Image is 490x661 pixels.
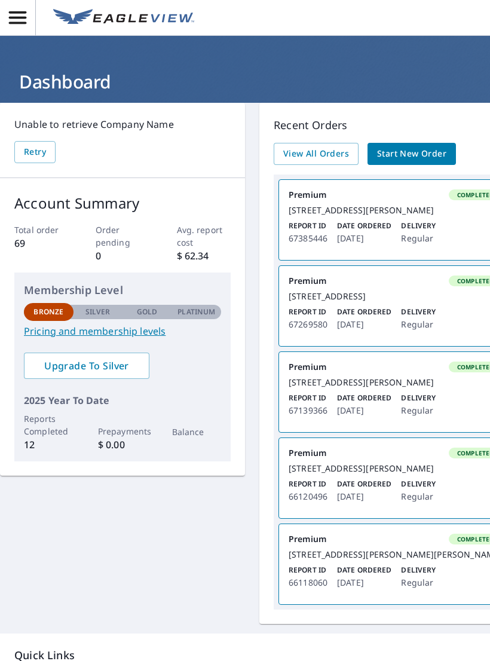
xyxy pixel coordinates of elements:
p: Unable to retrieve Company Name [14,117,231,131]
span: Upgrade To Silver [33,359,140,372]
p: 0 [96,249,150,263]
a: EV Logo [46,2,201,34]
p: 67269580 [289,317,327,332]
p: Membership Level [24,282,221,298]
p: 67139366 [289,403,327,418]
p: $ 0.00 [98,437,148,452]
p: Regular [401,576,436,590]
p: Report ID [289,393,327,403]
h1: Dashboard [14,69,476,94]
p: Regular [401,489,436,504]
p: [DATE] [337,576,391,590]
p: Account Summary [14,192,231,214]
p: 67385446 [289,231,327,246]
p: [DATE] [337,403,391,418]
p: Silver [85,307,111,317]
a: Upgrade To Silver [24,353,149,379]
p: Delivery [401,221,436,231]
p: Date Ordered [337,479,391,489]
p: Report ID [289,221,327,231]
button: Retry [14,141,56,163]
p: Regular [401,317,436,332]
p: 66118060 [289,576,327,590]
p: Balance [172,426,222,438]
p: 69 [14,236,69,250]
p: [DATE] [337,489,391,504]
p: Date Ordered [337,307,391,317]
p: 2025 Year To Date [24,393,221,408]
p: Delivery [401,393,436,403]
img: EV Logo [53,9,194,27]
span: View All Orders [283,146,349,161]
p: Report ID [289,565,327,576]
a: Pricing and membership levels [24,324,221,338]
p: Gold [137,307,157,317]
p: Report ID [289,479,327,489]
p: Regular [401,231,436,246]
p: Date Ordered [337,565,391,576]
p: Date Ordered [337,393,391,403]
p: 12 [24,437,73,452]
p: Delivery [401,565,436,576]
a: Start New Order [367,143,456,165]
p: $ 62.34 [177,249,231,263]
p: Bronze [33,307,63,317]
p: [DATE] [337,231,391,246]
p: Report ID [289,307,327,317]
p: Prepayments [98,425,148,437]
p: Date Ordered [337,221,391,231]
p: 66120496 [289,489,327,504]
span: Start New Order [377,146,446,161]
span: Retry [24,145,46,160]
p: Delivery [401,479,436,489]
p: Order pending [96,224,150,249]
p: Reports Completed [24,412,73,437]
a: View All Orders [274,143,359,165]
p: Total order [14,224,69,236]
p: Avg. report cost [177,224,231,249]
p: [DATE] [337,317,391,332]
p: Platinum [177,307,215,317]
p: Regular [401,403,436,418]
p: Delivery [401,307,436,317]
